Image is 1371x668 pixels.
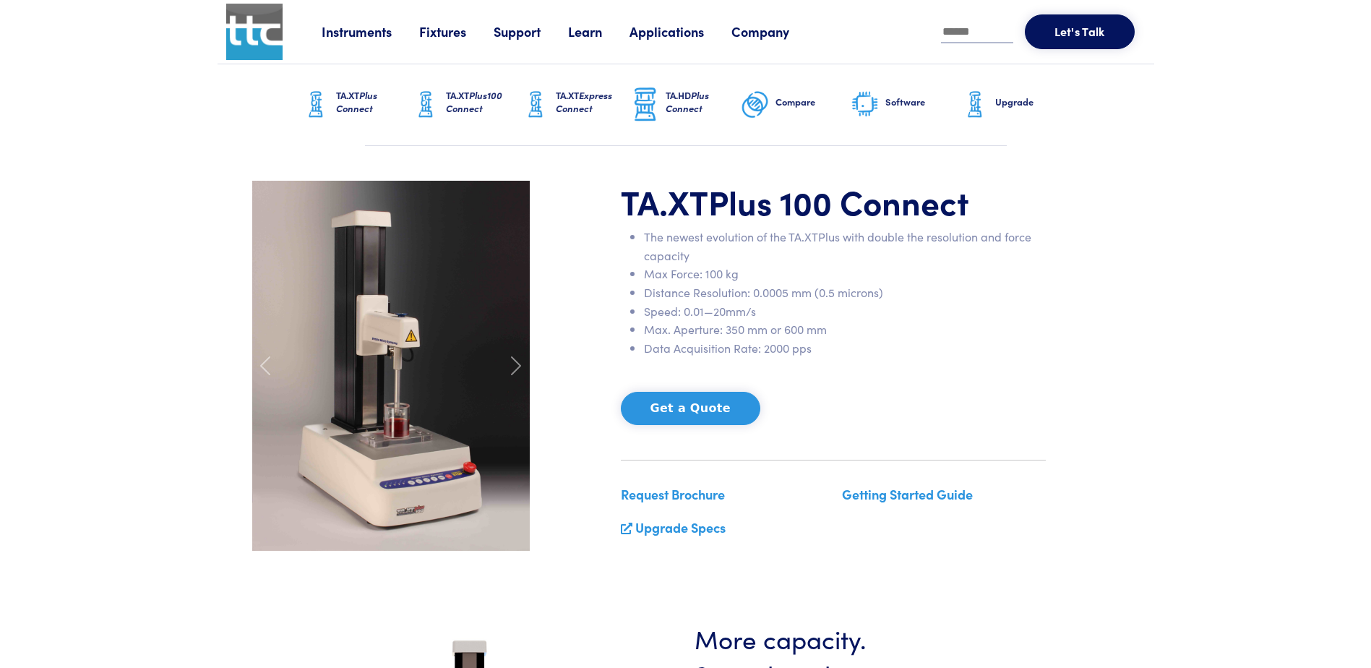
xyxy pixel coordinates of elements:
button: Let's Talk [1025,14,1135,49]
a: Fixtures [419,22,494,40]
a: Support [494,22,568,40]
span: Plus 100 Connect [708,178,969,224]
a: Upgrade Specs [635,518,726,536]
h6: Upgrade [995,95,1070,108]
a: Company [731,22,817,40]
a: TA.HDPlus Connect [631,64,741,145]
li: Max Force: 100 kg [644,265,1046,283]
li: Distance Resolution: 0.0005 mm (0.5 microns) [644,283,1046,302]
li: The newest evolution of the TA.XTPlus with double the resolution and force capacity [644,228,1046,265]
li: Speed: 0.01—20mm/s [644,302,1046,321]
h6: TA.XT [556,89,631,115]
a: Request Brochure [621,485,725,503]
button: Get a Quote [621,392,760,425]
li: Max. Aperture: 350 mm or 600 mm [644,320,1046,339]
li: Data Acquisition Rate: 2000 pps [644,339,1046,358]
a: Instruments [322,22,419,40]
a: TA.XTExpress Connect [521,64,631,145]
span: Plus100 Connect [446,88,502,115]
img: compare-graphic.png [741,87,770,123]
a: Learn [568,22,629,40]
img: ta-hd-graphic.png [631,86,660,124]
h6: TA.XT [336,89,411,115]
img: ta-xt-graphic.png [301,87,330,123]
img: software-graphic.png [851,90,880,120]
a: Applications [629,22,731,40]
a: Compare [741,64,851,145]
h1: TA.XT [621,181,1046,223]
img: ta-xt-graphic.png [411,87,440,123]
span: Plus Connect [666,88,709,115]
img: ta-xt-graphic.png [521,87,550,123]
h6: TA.XT [446,89,521,115]
h6: Software [885,95,960,108]
span: Plus Connect [336,88,377,115]
a: Getting Started Guide [842,485,973,503]
img: ta-xt-graphic.png [960,87,989,123]
h6: TA.HD [666,89,741,115]
a: TA.XTPlus100 Connect [411,64,521,145]
a: Software [851,64,960,145]
a: TA.XTPlus Connect [301,64,411,145]
span: Express Connect [556,88,612,115]
img: ta-xt-plus-100-gel-red.jpg [252,181,530,551]
img: ttc_logo_1x1_v1.0.png [226,4,283,60]
a: Upgrade [960,64,1070,145]
h6: Compare [775,95,851,108]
